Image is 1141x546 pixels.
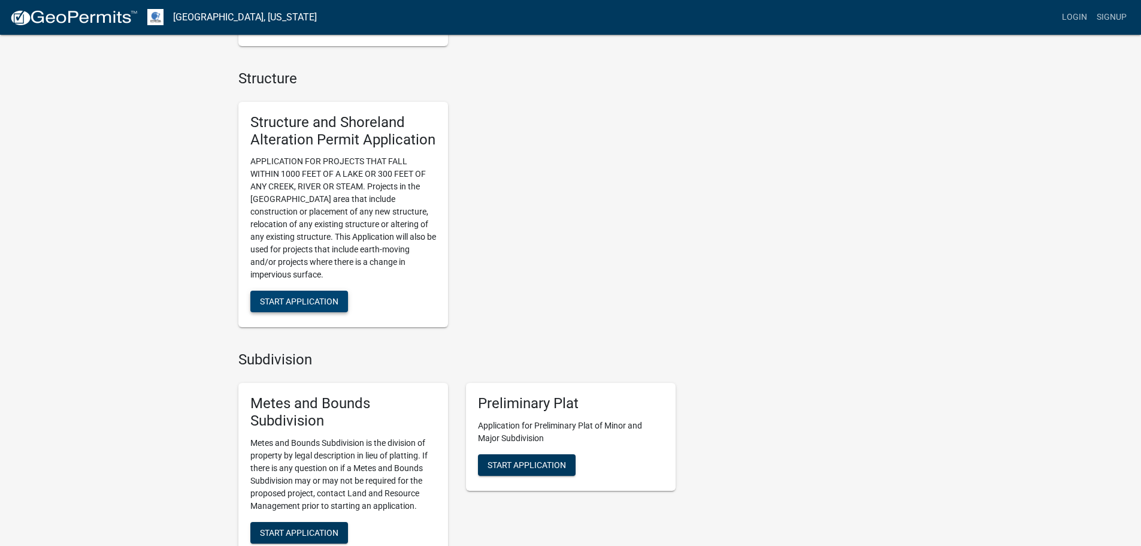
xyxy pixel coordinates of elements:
h4: Subdivision [238,351,676,369]
h5: Metes and Bounds Subdivision [250,395,436,430]
a: Signup [1092,6,1131,29]
p: Metes and Bounds Subdivision is the division of property by legal description in lieu of platting... [250,437,436,512]
button: Start Application [250,522,348,544]
h5: Structure and Shoreland Alteration Permit Application [250,114,436,149]
p: APPLICATION FOR PROJECTS THAT FALL WITHIN 1000 FEET OF A LAKE OR 300 FEET OF ANY CREEK, RIVER OR ... [250,155,436,281]
a: Login [1057,6,1092,29]
img: Otter Tail County, Minnesota [147,9,164,25]
button: Start Application [478,454,576,476]
button: Start Application [250,291,348,312]
a: [GEOGRAPHIC_DATA], [US_STATE] [173,7,317,28]
span: Start Application [488,460,566,469]
h5: Preliminary Plat [478,395,664,412]
span: Start Application [260,297,338,306]
span: Start Application [260,527,338,537]
h4: Structure [238,70,676,88]
p: Application for Preliminary Plat of Minor and Major Subdivision [478,420,664,445]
